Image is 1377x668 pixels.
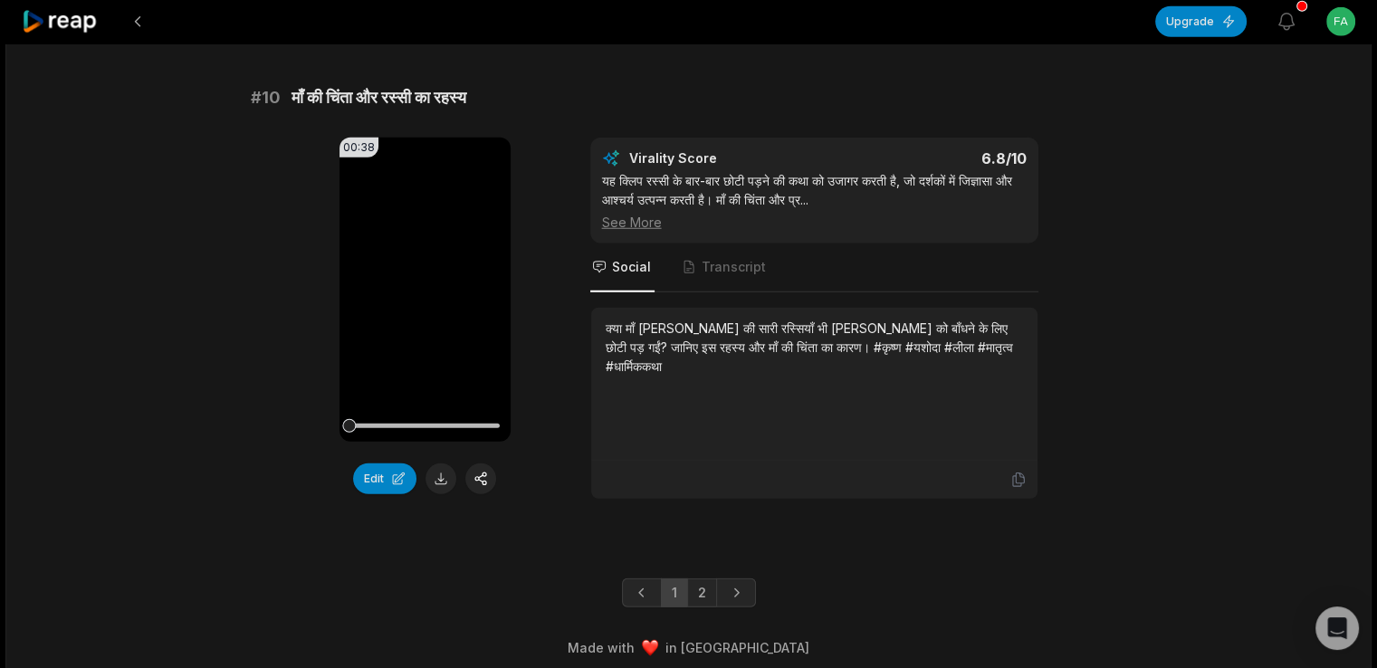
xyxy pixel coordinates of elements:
a: Page 2 [687,578,717,607]
img: heart emoji [642,640,658,656]
div: यह क्लिप रस्सी के बार-बार छोटी पड़ने की कथा को उजागर करती है, जो दर्शकों में जिज्ञासा और आश्चर्य ... [602,171,1027,232]
div: क्या माँ [PERSON_NAME] की सारी रस्सियाँ भी [PERSON_NAME] को बाँधने के लिए छोटी पड़ गईं? जानिए इस ... [606,319,1023,376]
div: 6.8 /10 [832,149,1027,167]
div: Made with in [GEOGRAPHIC_DATA] [23,638,1354,657]
ul: Pagination [622,578,756,607]
div: See More [602,213,1027,232]
span: # 10 [251,85,281,110]
button: Edit [353,463,416,494]
div: Open Intercom Messenger [1315,606,1359,650]
nav: Tabs [590,243,1038,292]
span: माँ की चिंता और रस्सी का रहस्य [292,85,466,110]
button: Upgrade [1155,6,1247,37]
a: Next page [716,578,756,607]
span: Transcript [702,258,766,276]
div: Virality Score [629,149,824,167]
a: Page 1 is your current page [661,578,688,607]
span: Social [612,258,651,276]
a: Previous page [622,578,662,607]
video: Your browser does not support mp4 format. [339,138,511,442]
